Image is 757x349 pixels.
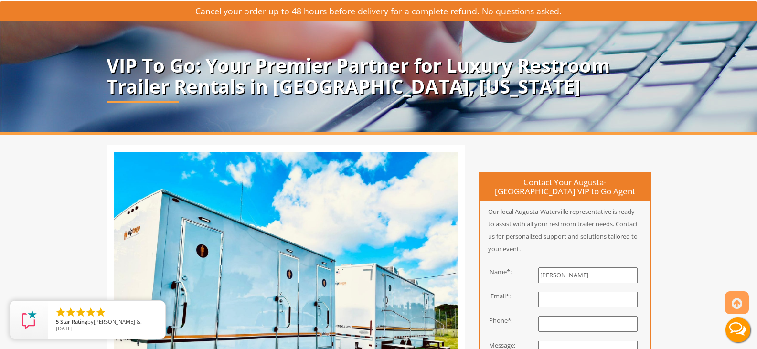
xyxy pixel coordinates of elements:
[75,307,86,318] li: 
[473,292,519,301] div: Email*:
[56,318,59,325] span: 5
[480,205,650,255] p: Our local Augusta-Waterville representative is ready to assist with all your restroom trailer nee...
[95,307,107,318] li: 
[480,173,650,201] h4: Contact Your Augusta-[GEOGRAPHIC_DATA] VIP to Go Agent
[94,318,142,325] span: [PERSON_NAME] &.
[473,316,519,325] div: Phone*:
[65,307,76,318] li: 
[56,319,158,326] span: by
[20,310,39,329] img: Review Rating
[60,318,87,325] span: Star Rating
[107,55,651,97] p: VIP To Go: Your Premier Partner for Luxury Restroom Trailer Rentals in [GEOGRAPHIC_DATA], [US_STATE]
[85,307,96,318] li: 
[56,325,73,332] span: [DATE]
[719,311,757,349] button: Live Chat
[55,307,66,318] li: 
[473,267,519,276] div: Name*:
